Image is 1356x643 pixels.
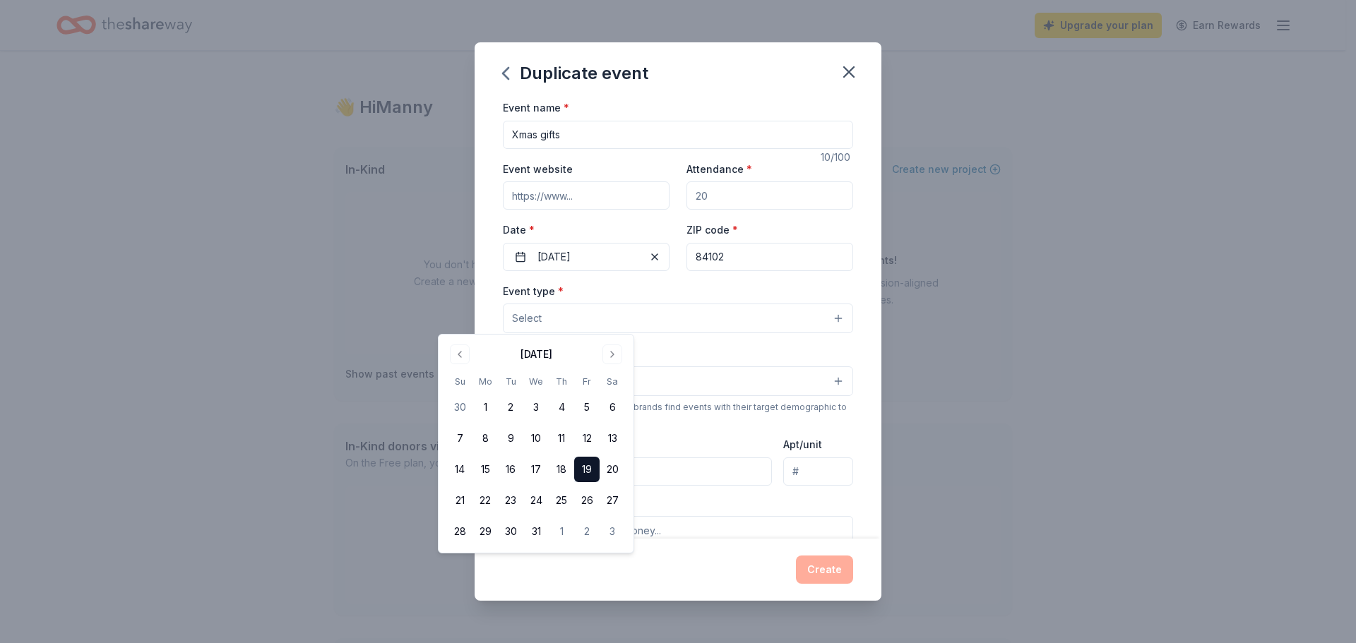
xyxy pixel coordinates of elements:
[503,366,853,396] button: Select
[600,488,625,513] button: 27
[600,374,625,389] th: Saturday
[574,395,600,420] button: 5
[450,344,470,364] button: Go to previous month
[549,457,574,482] button: 18
[498,519,523,544] button: 30
[503,162,573,176] label: Event website
[447,488,472,513] button: 21
[503,181,670,210] input: https://www...
[503,62,648,85] div: Duplicate event
[600,457,625,482] button: 20
[498,488,523,513] button: 23
[686,243,853,271] input: 12345 (U.S. only)
[503,284,564,299] label: Event type
[503,304,853,333] button: Select
[447,374,472,389] th: Sunday
[600,395,625,420] button: 6
[503,402,853,424] div: We use this information to help brands find events with their target demographic to sponsor their...
[472,395,498,420] button: 1
[523,488,549,513] button: 24
[783,457,853,486] input: #
[472,519,498,544] button: 29
[574,426,600,451] button: 12
[447,519,472,544] button: 28
[447,426,472,451] button: 7
[574,488,600,513] button: 26
[686,181,853,210] input: 20
[472,457,498,482] button: 15
[503,243,670,271] button: [DATE]
[574,519,600,544] button: 2
[498,426,523,451] button: 9
[821,149,853,166] div: 10 /100
[783,438,822,452] label: Apt/unit
[503,223,670,237] label: Date
[498,457,523,482] button: 16
[574,374,600,389] th: Friday
[549,426,574,451] button: 11
[523,426,549,451] button: 10
[686,223,738,237] label: ZIP code
[447,457,472,482] button: 14
[503,101,569,115] label: Event name
[472,488,498,513] button: 22
[600,426,625,451] button: 13
[523,374,549,389] th: Wednesday
[503,457,772,486] input: Enter a US address
[447,395,472,420] button: 30
[574,457,600,482] button: 19
[523,395,549,420] button: 3
[472,426,498,451] button: 8
[602,344,622,364] button: Go to next month
[498,374,523,389] th: Tuesday
[549,395,574,420] button: 4
[498,395,523,420] button: 2
[472,374,498,389] th: Monday
[600,519,625,544] button: 3
[686,162,752,176] label: Attendance
[549,519,574,544] button: 1
[549,488,574,513] button: 25
[512,310,542,327] span: Select
[549,374,574,389] th: Thursday
[523,457,549,482] button: 17
[503,121,853,149] input: Spring Fundraiser
[523,519,549,544] button: 31
[521,346,552,363] div: [DATE]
